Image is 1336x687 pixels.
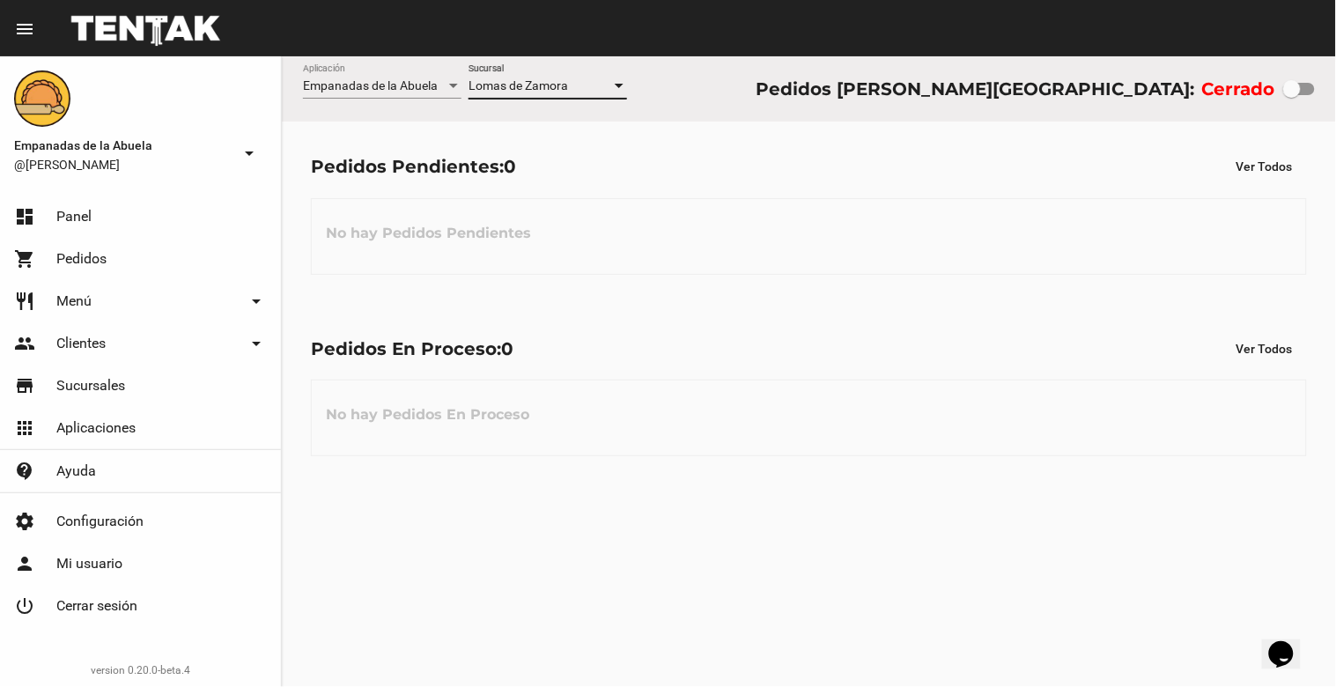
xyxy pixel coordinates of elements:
span: Sucursales [56,377,125,395]
span: Panel [56,208,92,225]
div: Pedidos En Proceso: [311,335,513,363]
mat-icon: apps [14,417,35,439]
mat-icon: contact_support [14,461,35,482]
h3: No hay Pedidos En Proceso [312,388,543,441]
span: Aplicaciones [56,419,136,437]
span: Ver Todos [1236,159,1293,174]
span: Menú [56,292,92,310]
button: Ver Todos [1222,151,1307,182]
div: version 0.20.0-beta.4 [14,661,267,679]
mat-icon: arrow_drop_down [246,333,267,354]
mat-icon: restaurant [14,291,35,312]
button: Ver Todos [1222,333,1307,365]
span: Empanadas de la Abuela [303,78,438,92]
span: Clientes [56,335,106,352]
span: 0 [504,156,516,177]
span: Empanadas de la Abuela [14,135,232,156]
mat-icon: person [14,553,35,574]
label: Cerrado [1202,75,1275,103]
span: Configuración [56,513,144,530]
img: f0136945-ed32-4f7c-91e3-a375bc4bb2c5.png [14,70,70,127]
span: Mi usuario [56,555,122,572]
mat-icon: dashboard [14,206,35,227]
span: 0 [501,338,513,359]
mat-icon: arrow_drop_down [246,291,267,312]
mat-icon: people [14,333,35,354]
span: Ver Todos [1236,342,1293,356]
span: Pedidos [56,250,107,268]
span: Lomas de Zamora [469,78,568,92]
mat-icon: menu [14,18,35,40]
mat-icon: power_settings_new [14,595,35,617]
div: Pedidos Pendientes: [311,152,516,181]
mat-icon: settings [14,511,35,532]
h3: No hay Pedidos Pendientes [312,207,545,260]
mat-icon: shopping_cart [14,248,35,270]
mat-icon: arrow_drop_down [239,143,260,164]
span: @[PERSON_NAME] [14,156,232,174]
iframe: chat widget [1262,617,1318,669]
div: Pedidos [PERSON_NAME][GEOGRAPHIC_DATA]: [756,75,1194,103]
span: Cerrar sesión [56,597,137,615]
span: Ayuda [56,462,96,480]
mat-icon: store [14,375,35,396]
